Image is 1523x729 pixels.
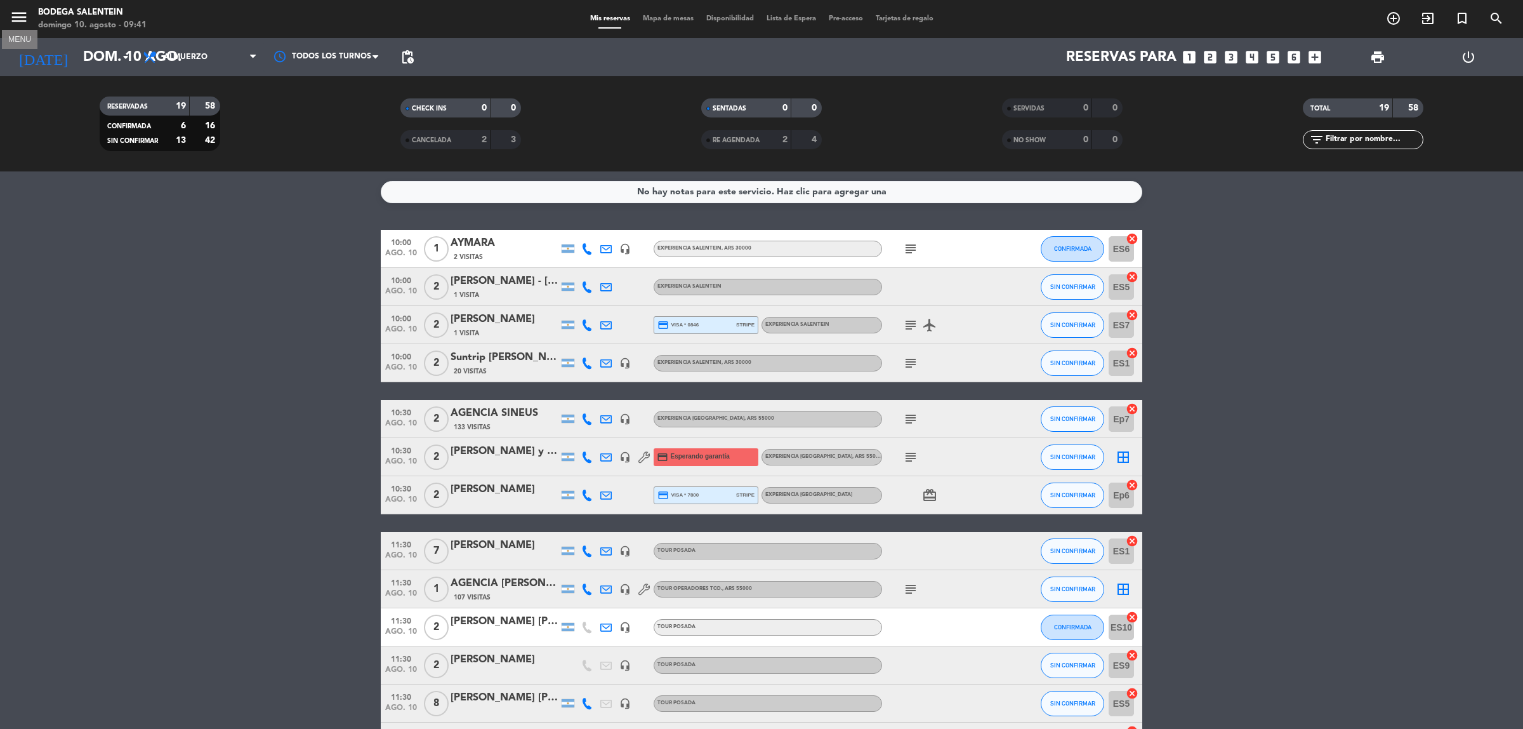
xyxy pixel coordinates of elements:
[385,325,417,340] span: ago. 10
[385,613,417,627] span: 11:30
[1013,137,1046,144] span: NO SHOW
[1041,236,1104,262] button: CONFIRMADA
[1126,535,1138,547] i: cancel
[1181,49,1197,65] i: looks_one
[385,405,417,419] span: 10:30
[1054,624,1091,631] span: CONFIRMADA
[451,481,558,498] div: [PERSON_NAME]
[869,15,940,22] span: Tarjetas de regalo
[671,451,730,462] span: Esperando garantía
[451,690,558,706] div: [PERSON_NAME] [PERSON_NAME]
[1126,649,1138,662] i: cancel
[822,15,869,22] span: Pre-acceso
[765,492,852,497] span: Experiencia [GEOGRAPHIC_DATA]
[1116,450,1131,465] i: border_all
[385,665,417,680] span: ago. 10
[657,246,751,251] span: Experiencia Salentein
[782,135,788,144] strong: 2
[454,290,479,300] span: 1 Visita
[38,6,147,19] div: Bodega Salentein
[657,624,696,629] span: Tour Posada
[657,360,751,365] span: Experiencia Salentein
[1126,611,1138,624] i: cancel
[107,104,148,110] span: RESERVADAS
[657,490,699,501] span: visa * 7800
[1310,105,1330,112] span: TOTAL
[385,575,417,589] span: 11:30
[205,102,218,110] strong: 58
[1050,453,1095,460] span: SIN CONFIRMAR
[657,319,699,331] span: visa * 0846
[1309,132,1324,147] i: filter_list
[1041,483,1104,508] button: SIN CONFIRMAR
[903,582,918,597] i: subject
[903,318,918,333] i: subject
[619,358,631,369] i: headset_mic
[511,104,518,112] strong: 0
[1265,49,1281,65] i: looks_5
[1307,49,1323,65] i: add_box
[657,451,668,463] i: credit_card
[385,589,417,604] span: ago. 10
[1126,347,1138,359] i: cancel
[176,102,186,110] strong: 19
[1244,49,1260,65] i: looks_4
[424,615,449,640] span: 2
[736,491,755,499] span: stripe
[451,443,558,460] div: [PERSON_NAME] y [PERSON_NAME]
[385,287,417,302] span: ago. 10
[385,651,417,665] span: 11:30
[385,419,417,434] span: ago. 10
[385,311,417,325] span: 10:00
[385,349,417,363] span: 10:00
[181,121,186,130] strong: 6
[451,273,558,290] div: [PERSON_NAME] - [PERSON_NAME]
[385,443,417,457] span: 10:30
[1286,49,1302,65] i: looks_6
[765,322,829,327] span: Experiencia Salentein
[424,691,449,716] span: 8
[1083,104,1088,112] strong: 0
[482,104,487,112] strong: 0
[412,105,447,112] span: CHECK INS
[451,405,558,422] div: AGENCIA SINEUS
[424,236,449,262] span: 1
[424,274,449,300] span: 2
[1223,49,1239,65] i: looks_3
[385,627,417,642] span: ago. 10
[812,104,819,112] strong: 0
[1050,662,1095,669] span: SIN CONFIRMAR
[1423,38,1513,76] div: LOG OUT
[922,488,937,503] i: card_giftcard
[424,406,449,432] span: 2
[385,704,417,718] span: ago. 10
[584,15,636,22] span: Mis reservas
[451,235,558,251] div: AYMARA
[1370,50,1385,65] span: print
[400,50,415,65] span: pending_actions
[10,8,29,31] button: menu
[1112,135,1120,144] strong: 0
[1041,577,1104,602] button: SIN CONFIRMAR
[424,445,449,470] span: 2
[2,33,37,44] div: MENU
[1041,538,1104,564] button: SIN CONFIRMAR
[482,135,487,144] strong: 2
[619,451,631,463] i: headset_mic
[1126,309,1138,321] i: cancel
[424,312,449,338] span: 2
[736,321,755,329] span: stripe
[657,319,669,331] i: credit_card
[657,700,696,706] span: Tour Posada
[619,584,631,595] i: headset_mic
[1041,312,1104,338] button: SIN CONFIRMAR
[722,586,752,591] span: , ARS 55000
[385,537,417,551] span: 11:30
[760,15,822,22] span: Lista de Espera
[657,284,722,289] span: Experiencia Salentein
[619,698,631,709] i: headset_mic
[451,537,558,554] div: [PERSON_NAME]
[454,366,487,377] span: 20 Visitas
[852,454,882,459] span: , ARS 55000
[619,622,631,633] i: headset_mic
